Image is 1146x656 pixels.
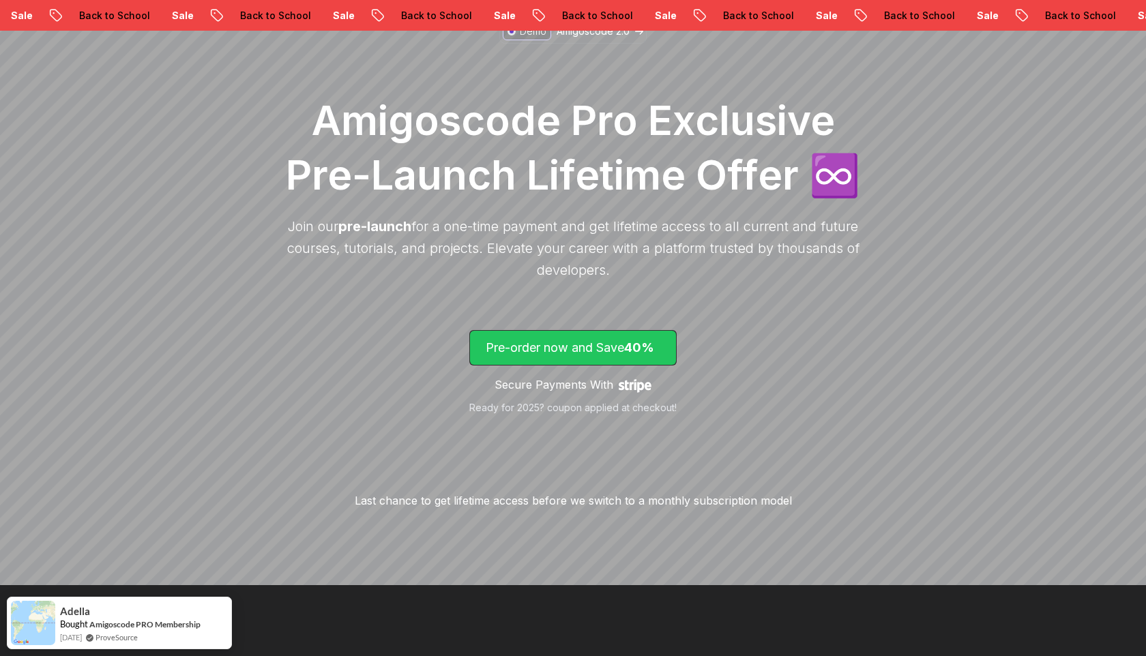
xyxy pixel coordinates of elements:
a: DemoAmigoscode 2.0 [499,19,647,44]
p: Sale [1094,9,1138,23]
p: Sale [450,9,494,23]
p: Back to School [357,9,450,23]
p: Back to School [840,9,933,23]
a: lifetime-access [469,330,677,415]
p: Sale [772,9,816,23]
p: Amigoscode 2.0 [557,25,630,38]
span: Adella [60,606,90,617]
a: Amigoscode PRO Membership [89,619,201,629]
p: Demo [520,25,546,38]
img: provesource social proof notification image [11,601,55,645]
span: [DATE] [60,631,82,643]
p: Sale [128,9,172,23]
p: Sale [611,9,655,23]
p: Back to School [679,9,772,23]
p: Secure Payments With [495,376,613,393]
p: Sale [289,9,333,23]
h1: Amigoscode Pro Exclusive Pre-Launch Lifetime Offer ♾️ [280,93,866,202]
p: Back to School [518,9,611,23]
a: ProveSource [95,631,138,643]
span: Bought [60,618,88,629]
span: pre-launch [338,218,411,235]
p: Join our for a one-time payment and get lifetime access to all current and future courses, tutori... [280,215,866,281]
span: 40% [624,340,654,355]
p: Back to School [35,9,128,23]
p: Ready for 2025? coupon applied at checkout! [469,401,677,415]
p: Sale [933,9,977,23]
p: Pre-order now and Save [486,338,660,357]
p: Back to School [196,9,289,23]
p: Last chance to get lifetime access before we switch to a monthly subscription model [355,492,792,509]
p: Back to School [1001,9,1094,23]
